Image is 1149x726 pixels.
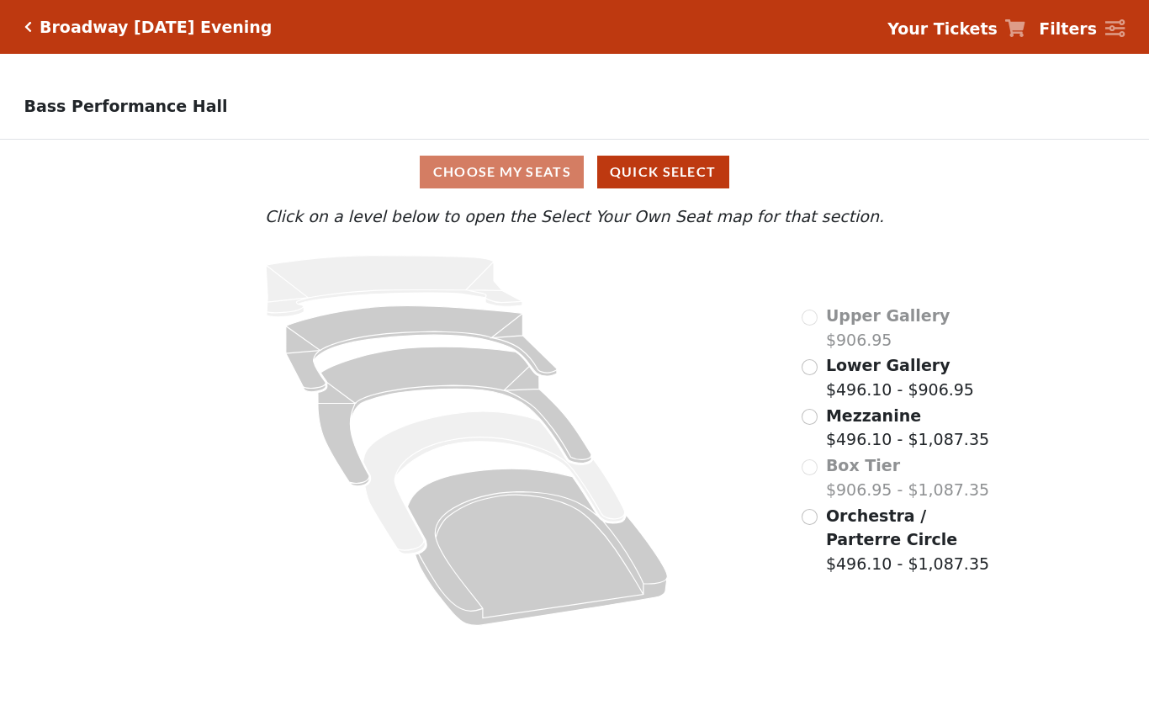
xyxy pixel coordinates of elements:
[597,156,729,188] button: Quick Select
[156,204,993,229] p: Click on a level below to open the Select Your Own Seat map for that section.
[1039,19,1097,38] strong: Filters
[887,17,1025,41] a: Your Tickets
[826,353,974,401] label: $496.10 - $906.95
[826,406,921,425] span: Mezzanine
[826,404,989,452] label: $496.10 - $1,087.35
[40,18,272,37] h5: Broadway [DATE] Evening
[826,504,993,576] label: $496.10 - $1,087.35
[826,453,989,501] label: $906.95 - $1,087.35
[266,256,522,317] path: Upper Gallery - Seats Available: 0
[826,456,900,474] span: Box Tier
[887,19,998,38] strong: Your Tickets
[826,304,950,352] label: $906.95
[24,21,32,33] a: Click here to go back to filters
[826,306,950,325] span: Upper Gallery
[826,356,950,374] span: Lower Gallery
[826,506,957,549] span: Orchestra / Parterre Circle
[408,469,668,625] path: Orchestra / Parterre Circle - Seats Available: 5
[1039,17,1125,41] a: Filters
